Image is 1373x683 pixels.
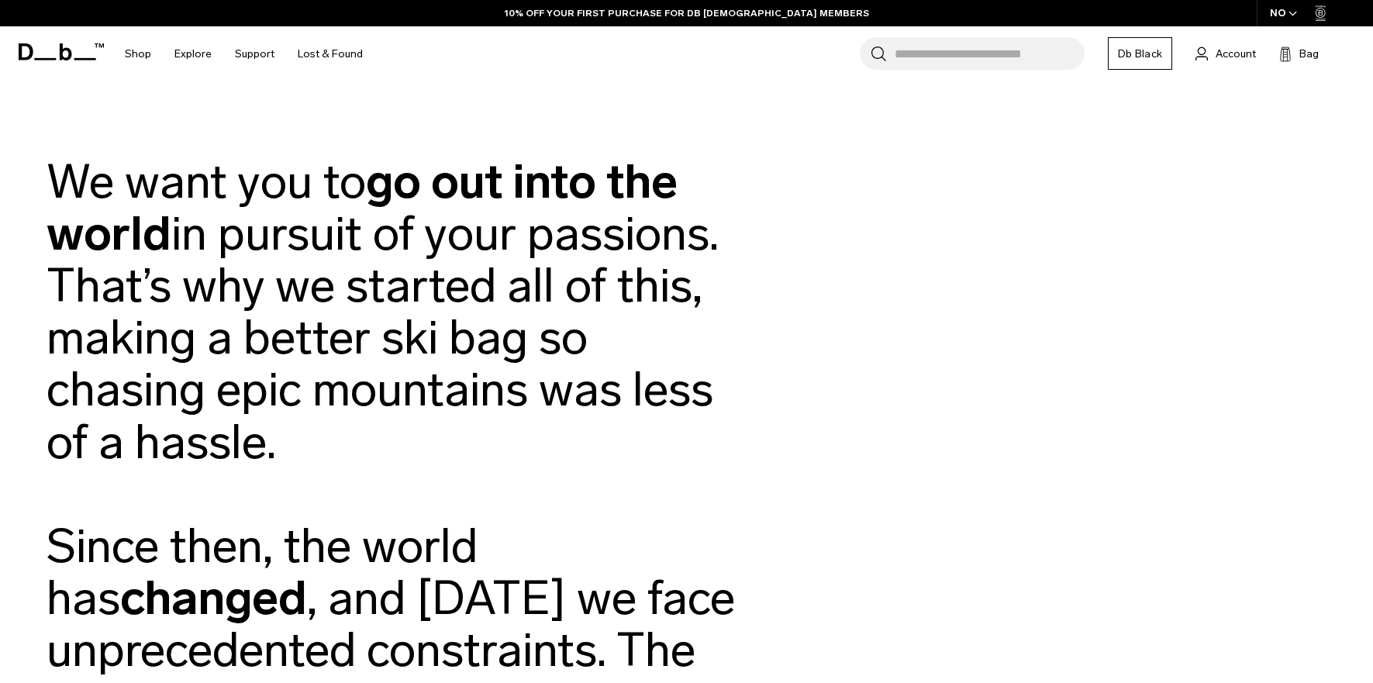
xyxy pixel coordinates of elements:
button: Bag [1279,44,1319,63]
span: Account [1216,46,1256,62]
a: 10% OFF YOUR FIRST PURCHASE FOR DB [DEMOGRAPHIC_DATA] MEMBERS [505,6,869,20]
nav: Main Navigation [113,26,374,81]
a: Support [235,26,274,81]
a: Db Black [1108,37,1172,70]
a: Shop [125,26,151,81]
a: Account [1195,44,1256,63]
a: Explore [174,26,212,81]
a: Lost & Found [298,26,363,81]
span: Bag [1299,46,1319,62]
